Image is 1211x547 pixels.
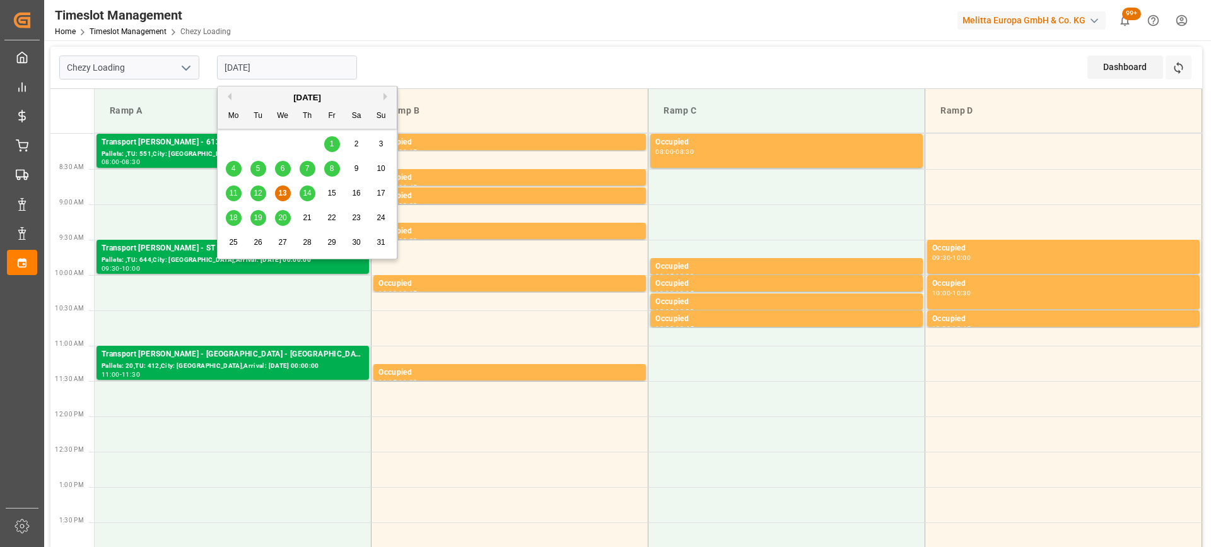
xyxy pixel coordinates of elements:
div: 08:00 [102,159,120,165]
div: - [951,290,952,296]
span: 22 [327,213,336,222]
span: 8:30 AM [59,163,84,170]
div: Choose Tuesday, August 5th, 2025 [250,161,266,177]
div: 10:00 [122,266,140,271]
div: 10:00 [952,255,971,261]
span: 9:30 AM [59,234,84,241]
div: Choose Thursday, August 7th, 2025 [300,161,315,177]
div: 08:30 [676,149,694,155]
div: - [397,290,399,296]
button: show 100 new notifications [1111,6,1139,35]
span: 1:30 PM [59,517,84,524]
span: 19 [254,213,262,222]
div: 09:30 [102,266,120,271]
div: Occupied [932,242,1195,255]
span: 28 [303,238,311,247]
div: Ramp B [382,99,638,122]
div: Occupied [378,278,641,290]
div: 10:45 [952,326,971,331]
div: Ramp A [105,99,361,122]
input: DD-MM-YYYY [217,56,357,79]
div: Choose Sunday, August 10th, 2025 [373,161,389,177]
span: 18 [229,213,237,222]
div: Transport [PERSON_NAME] - [GEOGRAPHIC_DATA] - [GEOGRAPHIC_DATA] [102,348,364,361]
span: 12:00 PM [55,411,84,418]
div: Fr [324,109,340,124]
div: - [674,290,676,296]
input: Type to search/select [59,56,199,79]
button: open menu [176,58,195,78]
div: Choose Thursday, August 14th, 2025 [300,185,315,201]
div: Choose Wednesday, August 13th, 2025 [275,185,291,201]
span: 7 [305,164,310,173]
div: Transport [PERSON_NAME] - 6139/[GEOGRAPHIC_DATA][PERSON_NAME] [102,136,364,149]
div: 09:00 [399,203,417,208]
div: Choose Friday, August 8th, 2025 [324,161,340,177]
div: 10:15 [676,290,694,296]
span: 8 [330,164,334,173]
div: Occupied [655,296,918,309]
span: 30 [352,238,360,247]
span: 24 [377,213,385,222]
div: Choose Sunday, August 17th, 2025 [373,185,389,201]
div: 11:30 [399,379,417,385]
div: 11:15 [378,379,397,385]
button: Help Center [1139,6,1167,35]
div: 10:00 [655,290,674,296]
div: Occupied [378,225,641,238]
span: 15 [327,189,336,197]
div: Tu [250,109,266,124]
span: 20 [278,213,286,222]
div: Choose Thursday, August 21st, 2025 [300,210,315,226]
div: Timeslot Management [55,6,231,25]
div: 11:00 [102,372,120,377]
span: 14 [303,189,311,197]
div: Choose Monday, August 25th, 2025 [226,235,242,250]
button: Melitta Europa GmbH & Co. KG [957,8,1111,32]
span: 13 [278,189,286,197]
span: 1:00 PM [59,481,84,488]
div: month 2025-08 [221,132,394,255]
span: 11 [229,189,237,197]
span: 26 [254,238,262,247]
span: 6 [281,164,285,173]
div: - [951,255,952,261]
div: 09:30 [399,238,417,244]
div: Pallets: ,TU: 551,City: [GEOGRAPHIC_DATA],Arrival: [DATE] 00:00:00 [102,149,364,160]
div: 10:00 [932,290,951,296]
div: 10:15 [399,290,417,296]
div: Melitta Europa GmbH & Co. KG [957,11,1106,30]
span: 3 [379,139,383,148]
div: Choose Saturday, August 30th, 2025 [349,235,365,250]
div: Occupied [655,313,918,326]
span: 9 [354,164,359,173]
div: 10:30 [655,326,674,331]
div: 08:30 [122,159,140,165]
div: Occupied [932,313,1195,326]
div: - [674,149,676,155]
div: Su [373,109,389,124]
span: 10:00 AM [55,269,84,276]
div: Sa [349,109,365,124]
div: - [120,266,122,271]
div: 10:30 [932,326,951,331]
div: Choose Saturday, August 16th, 2025 [349,185,365,201]
span: 12:30 PM [55,446,84,453]
span: 9:00 AM [59,199,84,206]
div: 09:30 [932,255,951,261]
span: 11:00 AM [55,340,84,347]
span: 25 [229,238,237,247]
div: - [120,372,122,377]
span: 99+ [1122,8,1141,20]
div: 08:45 [399,184,417,190]
span: 1 [330,139,334,148]
div: 08:15 [399,149,417,155]
div: - [674,273,676,279]
div: 10:00 [676,273,694,279]
div: Dashboard [1087,56,1163,79]
div: Choose Monday, August 4th, 2025 [226,161,242,177]
div: Choose Saturday, August 9th, 2025 [349,161,365,177]
div: Choose Wednesday, August 27th, 2025 [275,235,291,250]
span: 12 [254,189,262,197]
div: Choose Tuesday, August 19th, 2025 [250,210,266,226]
